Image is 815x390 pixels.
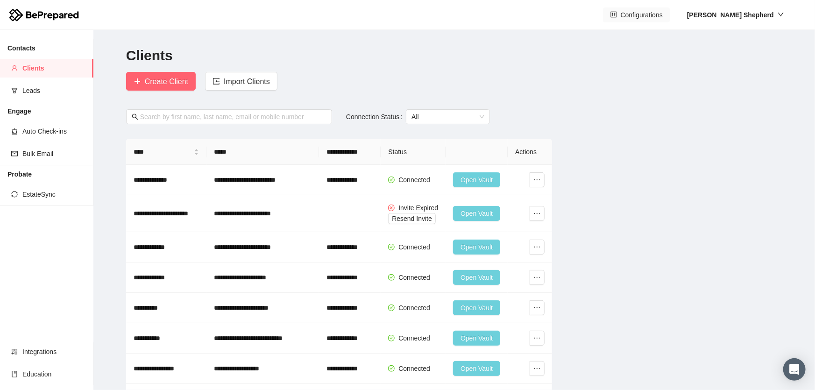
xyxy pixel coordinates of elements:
span: check-circle [388,305,395,311]
span: search [132,113,138,120]
th: Name [126,139,206,165]
h2: Clients [126,46,782,65]
span: Import Clients [224,76,270,87]
span: Open Vault [461,333,493,343]
span: check-circle [388,274,395,281]
span: Open Vault [461,363,493,374]
span: ellipsis [530,210,544,217]
strong: Probate [7,170,32,178]
span: user [11,65,18,71]
span: check-circle [388,335,395,341]
button: Open Vault [453,240,500,255]
span: All [411,110,484,124]
span: ellipsis [530,243,544,251]
button: ellipsis [530,300,545,315]
span: Open Vault [461,272,493,283]
th: Actions [508,139,552,165]
span: Open Vault [461,303,493,313]
button: Open Vault [453,172,500,187]
span: close-circle [388,205,395,211]
span: funnel-plot [11,87,18,94]
button: Open Vault [453,206,500,221]
span: Clients [22,59,86,78]
span: Connected [398,304,430,312]
span: alert [11,128,18,135]
span: Configurations [621,10,663,20]
label: Connection Status [346,109,406,124]
span: control [610,11,617,19]
button: Resend Invite [388,213,436,224]
span: plus [134,78,141,86]
span: Open Vault [461,242,493,252]
span: Connected [398,334,430,342]
span: ellipsis [530,334,544,342]
span: Create Client [145,76,188,87]
button: ellipsis [530,240,545,255]
span: Connected [398,176,430,184]
span: sync [11,191,18,198]
button: ellipsis [530,331,545,346]
button: Open Vault [453,270,500,285]
button: Open Vault [453,361,500,376]
span: Invite Expired [398,204,438,212]
span: ellipsis [530,365,544,372]
button: [PERSON_NAME] Shepherd [680,7,792,22]
button: Open Vault [453,331,500,346]
button: importImport Clients [205,72,277,91]
strong: Contacts [7,44,35,52]
button: ellipsis [530,270,545,285]
span: ellipsis [530,274,544,281]
span: mail [11,150,18,157]
span: Open Vault [461,208,493,219]
span: ellipsis [530,304,544,312]
button: plusCreate Client [126,72,196,91]
input: Search by first name, last name, email or mobile number [140,112,326,122]
span: down [778,11,784,18]
span: EstateSync [22,185,86,204]
span: Resend Invite [392,213,432,224]
span: Leads [22,81,86,100]
span: Connected [398,274,430,281]
button: Open Vault [453,300,500,315]
button: controlConfigurations [603,7,670,22]
span: Education [22,365,86,383]
span: check-circle [388,365,395,372]
span: check-circle [388,177,395,183]
span: Auto Check-ins [22,122,86,141]
strong: Engage [7,107,31,115]
th: Status [381,139,446,165]
span: import [213,78,220,86]
span: Bulk Email [22,144,86,163]
div: Open Intercom Messenger [783,358,806,381]
button: ellipsis [530,172,545,187]
span: ellipsis [530,176,544,184]
span: Integrations [22,342,86,361]
span: Connected [398,365,430,372]
span: Connected [398,243,430,251]
strong: [PERSON_NAME] Shepherd [687,11,774,19]
span: check-circle [388,244,395,250]
span: Open Vault [461,175,493,185]
button: ellipsis [530,361,545,376]
button: ellipsis [530,206,545,221]
span: book [11,371,18,377]
span: appstore-add [11,348,18,355]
